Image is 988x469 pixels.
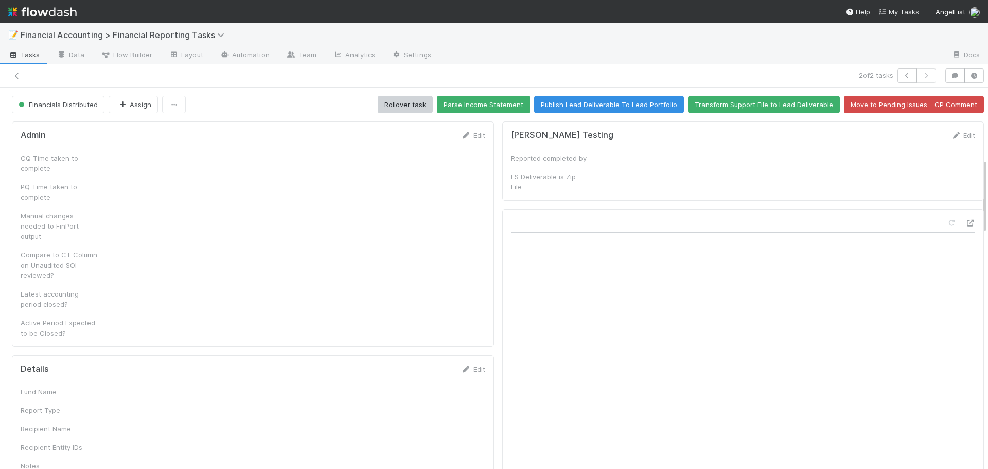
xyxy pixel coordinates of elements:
a: Edit [461,131,485,140]
button: Transform Support File to Lead Deliverable [688,96,840,113]
button: Rollover task [378,96,433,113]
span: Flow Builder [101,49,152,60]
div: Recipient Entity IDs [21,442,98,453]
button: Financials Distributed [12,96,104,113]
div: PQ Time taken to complete [21,182,98,202]
div: Fund Name [21,387,98,397]
div: Manual changes needed to FinPort output [21,211,98,241]
div: Reported completed by [511,153,588,163]
div: Active Period Expected to be Closed? [21,318,98,338]
span: 2 of 2 tasks [859,70,893,80]
a: My Tasks [878,7,919,17]
h5: [PERSON_NAME] Testing [511,130,613,141]
div: Report Type [21,405,98,415]
button: Parse Income Statement [437,96,530,113]
img: logo-inverted-e16ddd16eac7371096b0.svg [8,3,77,21]
span: 📝 [8,30,19,39]
div: Recipient Name [21,424,98,434]
a: Edit [461,365,485,373]
div: CQ Time taken to complete [21,153,98,173]
div: Compare to CT Column on Unaudited SOI reviewed? [21,250,98,281]
span: Tasks [8,49,40,60]
h5: Details [21,364,49,374]
a: Data [48,47,93,64]
div: FS Deliverable is Zip File [511,171,588,192]
a: Docs [943,47,988,64]
a: Analytics [325,47,383,64]
img: avatar_030f5503-c087-43c2-95d1-dd8963b2926c.png [969,7,980,18]
a: Edit [951,131,975,140]
a: Team [278,47,325,64]
a: Flow Builder [93,47,161,64]
div: Latest accounting period closed? [21,289,98,309]
span: My Tasks [878,8,919,16]
span: AngelList [936,8,965,16]
button: Publish Lead Deliverable To Lead Portfolio [534,96,684,113]
button: Move to Pending Issues - GP Comment [844,96,984,113]
span: Financials Distributed [16,100,98,109]
a: Settings [383,47,439,64]
div: Help [845,7,870,17]
a: Automation [211,47,278,64]
a: Layout [161,47,211,64]
button: Assign [109,96,158,113]
h5: Admin [21,130,46,141]
span: Financial Accounting > Financial Reporting Tasks [21,30,230,40]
